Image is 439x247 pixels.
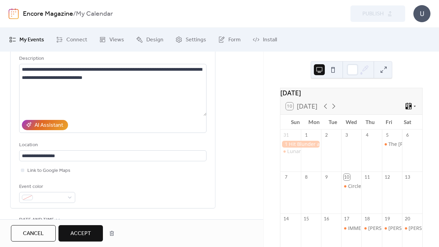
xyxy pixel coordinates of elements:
[94,30,129,49] a: Views
[384,174,390,180] div: 12
[51,30,92,49] a: Connect
[280,141,321,148] div: 1 Hit Blunder at Cloud 9
[286,115,305,129] div: Sun
[186,36,206,44] span: Settings
[341,225,361,232] div: IMMERSED ZINE PRESENTS: Tripper, Anywhere Else, Survival Tactics, Free Bleed at Reggies on 42nd st.
[19,55,205,63] div: Description
[323,216,330,222] div: 16
[323,115,342,129] div: Tue
[280,88,422,98] div: [DATE]
[384,132,390,138] div: 5
[404,132,411,138] div: 6
[19,36,44,44] span: My Events
[283,174,289,180] div: 7
[19,183,74,191] div: Event color
[23,230,44,238] span: Cancel
[58,225,103,242] button: Accept
[19,216,54,224] span: Date and time
[22,120,68,130] button: AI Assistant
[70,230,91,238] span: Accept
[398,115,417,129] div: Sat
[76,8,113,20] b: My Calendar
[287,148,394,155] div: Lunar Tide @ Shuckin’ Shack [PERSON_NAME]
[11,225,56,242] button: Cancel
[361,225,382,232] div: William and Judith – a play by Cody Daigle-Orians
[303,174,309,180] div: 8
[404,216,411,222] div: 20
[382,225,402,232] div: William and Judith – a play by Cody Daigle-Orians
[413,5,430,22] div: U
[9,8,19,19] img: logo
[109,36,124,44] span: Views
[4,30,49,49] a: My Events
[323,132,330,138] div: 2
[303,132,309,138] div: 1
[380,115,398,129] div: Fri
[248,30,282,49] a: Install
[341,183,361,190] div: CircleSinging ILM
[27,167,70,175] span: Link to Google Maps
[384,216,390,222] div: 19
[19,141,205,149] div: Location
[280,148,301,155] div: Lunar Tide @ Shuckin’ Shack Leland
[361,115,380,129] div: Thu
[66,36,87,44] span: Connect
[404,174,411,180] div: 13
[342,115,361,129] div: Wed
[228,36,241,44] span: Form
[344,174,350,180] div: 10
[35,121,63,129] div: AI Assistant
[213,30,246,49] a: Form
[305,115,323,129] div: Mon
[131,30,169,49] a: Design
[263,36,277,44] span: Install
[323,174,330,180] div: 9
[348,183,388,190] div: CircleSinging ILM
[146,36,163,44] span: Design
[382,141,402,148] div: The Petty Mac Revue @ Waterline Brewing Co.
[283,216,289,222] div: 14
[364,132,370,138] div: 4
[170,30,211,49] a: Settings
[364,216,370,222] div: 18
[402,225,422,232] div: William and Judith – a play by Cody Daigle-Orians
[73,8,76,20] b: /
[364,174,370,180] div: 11
[344,132,350,138] div: 3
[23,8,73,20] a: Encore Magazine
[344,216,350,222] div: 17
[283,132,289,138] div: 31
[303,216,309,222] div: 15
